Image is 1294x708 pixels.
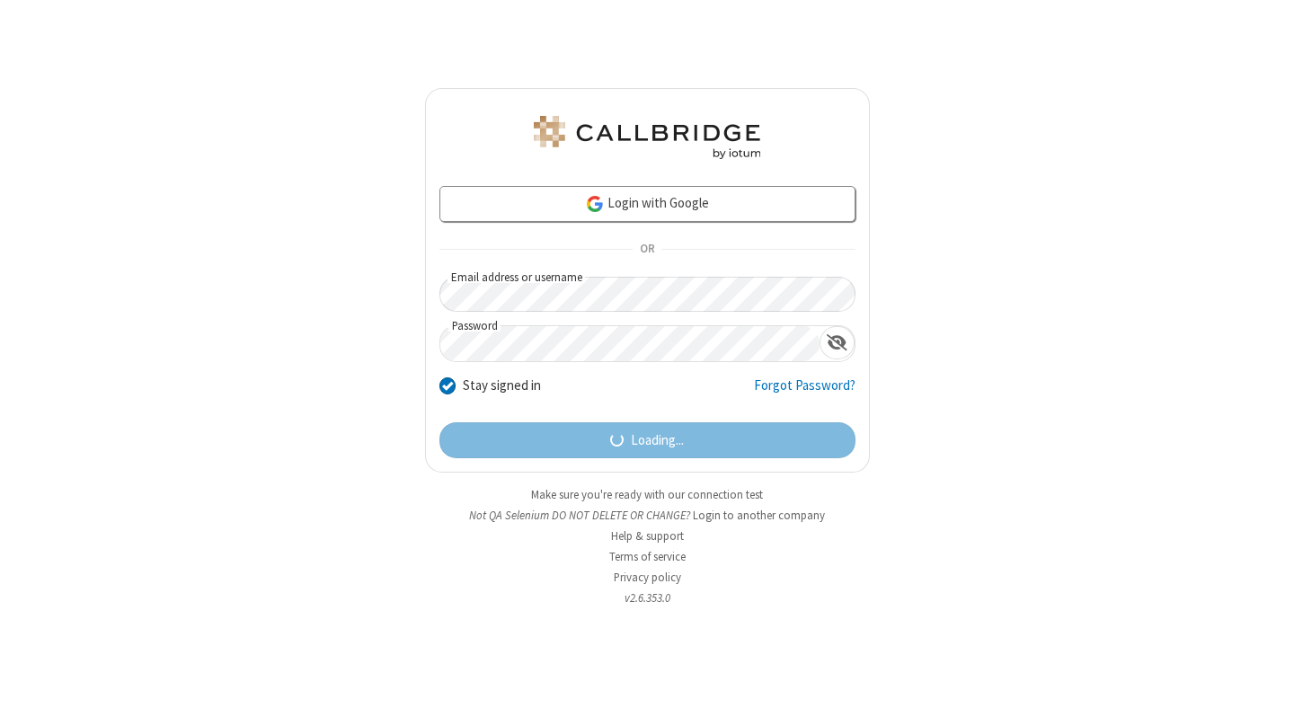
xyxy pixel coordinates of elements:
[614,570,681,585] a: Privacy policy
[439,277,855,312] input: Email address or username
[439,186,855,222] a: Login with Google
[631,430,684,451] span: Loading...
[439,422,855,458] button: Loading...
[530,116,764,159] img: QA Selenium DO NOT DELETE OR CHANGE
[440,326,820,361] input: Password
[585,194,605,214] img: google-icon.png
[425,507,870,524] li: Not QA Selenium DO NOT DELETE OR CHANGE?
[531,487,763,502] a: Make sure you're ready with our connection test
[754,376,855,410] a: Forgot Password?
[693,507,825,524] button: Login to another company
[611,528,684,544] a: Help & support
[463,376,541,396] label: Stay signed in
[609,549,686,564] a: Terms of service
[633,237,661,262] span: OR
[425,589,870,606] li: v2.6.353.0
[820,326,855,359] div: Show password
